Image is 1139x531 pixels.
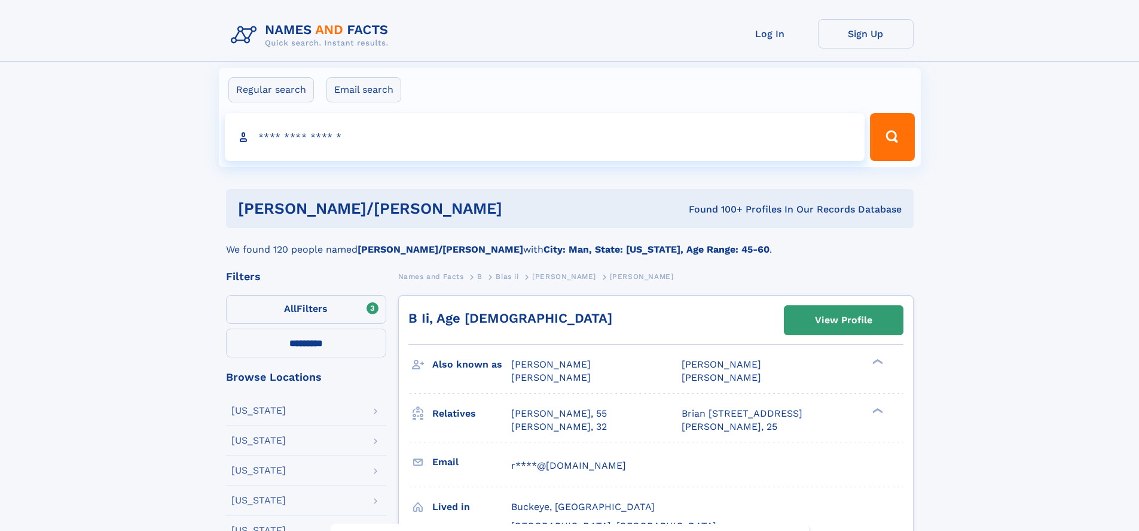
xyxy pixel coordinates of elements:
span: [PERSON_NAME] [682,359,761,370]
a: Brian [STREET_ADDRESS] [682,407,802,420]
h3: Also known as [432,354,511,375]
label: Email search [326,77,401,102]
span: [PERSON_NAME] [511,372,591,383]
span: [PERSON_NAME] [610,272,674,281]
b: City: Man, State: [US_STATE], Age Range: 45-60 [543,244,769,255]
a: B Ii, Age [DEMOGRAPHIC_DATA] [408,311,612,326]
div: ❯ [869,406,884,414]
a: B [477,269,483,284]
a: [PERSON_NAME], 55 [511,407,607,420]
div: Found 100+ Profiles In Our Records Database [596,203,902,216]
a: Log In [722,19,818,48]
div: Browse Locations [226,372,386,383]
a: Bias ii [496,269,518,284]
h3: Lived in [432,497,511,517]
h3: Relatives [432,403,511,424]
span: [PERSON_NAME] [511,359,591,370]
img: Logo Names and Facts [226,19,398,51]
label: Regular search [228,77,314,102]
span: Buckeye, [GEOGRAPHIC_DATA] [511,501,655,512]
span: Bias ii [496,272,518,281]
span: [PERSON_NAME] [532,272,596,281]
a: [PERSON_NAME], 32 [511,420,607,433]
span: B [477,272,483,281]
span: All [284,303,297,314]
div: We found 120 people named with . [226,228,914,257]
h1: [PERSON_NAME]/[PERSON_NAME] [238,201,596,216]
div: Filters [226,271,386,282]
a: View Profile [784,306,903,335]
a: Names and Facts [398,269,464,284]
div: [US_STATE] [231,406,286,415]
a: [PERSON_NAME], 25 [682,420,777,433]
a: [PERSON_NAME] [532,269,596,284]
div: [US_STATE] [231,466,286,475]
b: [PERSON_NAME]/[PERSON_NAME] [358,244,523,255]
div: View Profile [815,307,872,334]
input: search input [225,113,865,161]
span: [PERSON_NAME] [682,372,761,383]
h3: Email [432,452,511,472]
div: [US_STATE] [231,496,286,505]
div: ❯ [869,358,884,366]
div: [US_STATE] [231,436,286,445]
a: Sign Up [818,19,914,48]
label: Filters [226,295,386,324]
button: Search Button [870,113,914,161]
